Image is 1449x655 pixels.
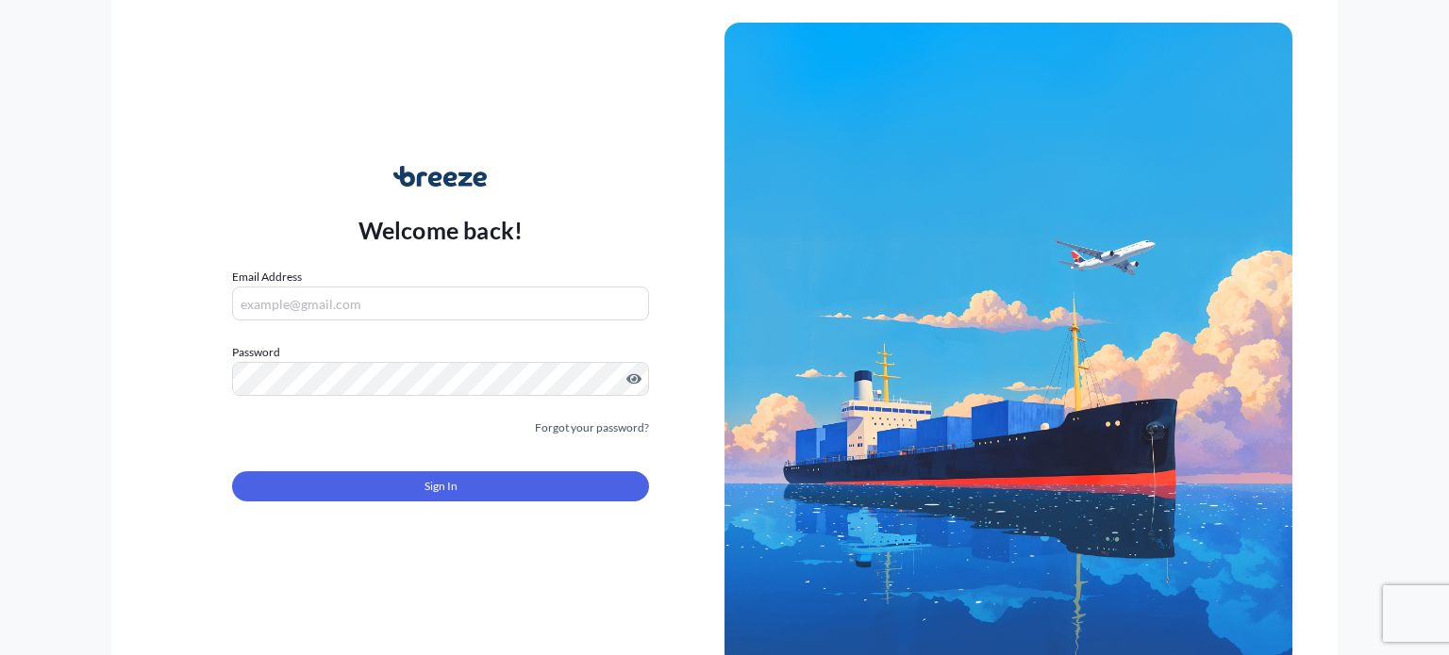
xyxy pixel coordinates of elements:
label: Email Address [232,268,302,287]
input: example@gmail.com [232,287,649,320]
button: Show password [626,371,641,386]
a: Forgot your password? [535,418,649,437]
button: Sign In [232,471,649,501]
label: Password [232,343,649,362]
span: Sign In [425,477,458,496]
p: Welcome back! [358,215,524,245]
